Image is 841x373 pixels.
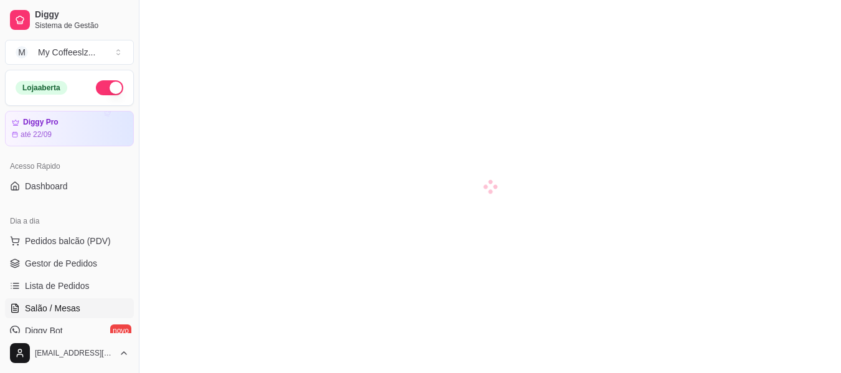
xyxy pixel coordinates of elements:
span: Dashboard [25,180,68,192]
span: Diggy Bot [25,324,63,337]
button: [EMAIL_ADDRESS][DOMAIN_NAME] [5,338,134,368]
div: Acesso Rápido [5,156,134,176]
span: Diggy [35,9,129,21]
a: Diggy Proaté 22/09 [5,111,134,146]
a: Gestor de Pedidos [5,253,134,273]
span: Gestor de Pedidos [25,257,97,270]
span: [EMAIL_ADDRESS][DOMAIN_NAME] [35,348,114,358]
button: Select a team [5,40,134,65]
button: Pedidos balcão (PDV) [5,231,134,251]
a: Dashboard [5,176,134,196]
a: Diggy Botnovo [5,321,134,341]
span: Salão / Mesas [25,302,80,314]
span: Lista de Pedidos [25,280,90,292]
div: Dia a dia [5,211,134,231]
button: Alterar Status [96,80,123,95]
span: Pedidos balcão (PDV) [25,235,111,247]
span: Sistema de Gestão [35,21,129,31]
span: M [16,46,28,59]
div: My Coffeeslz ... [38,46,95,59]
a: DiggySistema de Gestão [5,5,134,35]
a: Lista de Pedidos [5,276,134,296]
article: Diggy Pro [23,118,59,127]
a: Salão / Mesas [5,298,134,318]
div: Loja aberta [16,81,67,95]
article: até 22/09 [21,130,52,139]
